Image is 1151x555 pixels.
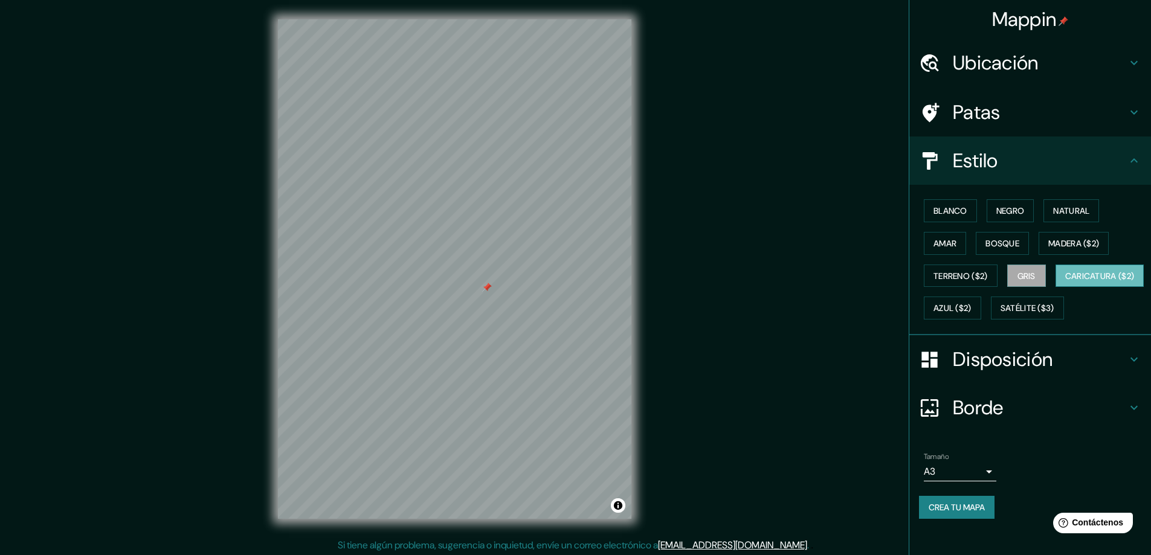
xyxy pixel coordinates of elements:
iframe: Lanzador de widgets de ayuda [1043,508,1138,542]
font: Satélite ($3) [1001,303,1054,314]
div: Patas [909,88,1151,136]
img: pin-icon.png [1059,16,1068,26]
button: Terreno ($2) [924,265,998,287]
div: Disposición [909,335,1151,383]
button: Amar [924,232,966,255]
font: Natural [1053,205,1089,216]
font: Mappin [992,7,1057,32]
font: Crea tu mapa [929,502,985,513]
button: Activar o desactivar atribución [611,498,625,513]
button: Natural [1043,199,1099,222]
button: Caricatura ($2) [1056,265,1144,287]
div: Borde [909,383,1151,432]
font: Tamaño [924,452,949,461]
button: Blanco [924,199,977,222]
font: Azul ($2) [933,303,972,314]
font: Negro [996,205,1025,216]
button: Gris [1007,265,1046,287]
font: Ubicación [953,50,1039,75]
button: Madera ($2) [1039,232,1109,255]
div: A3 [924,462,996,481]
font: Disposición [953,347,1053,372]
font: Madera ($2) [1048,238,1099,249]
font: Gris [1017,271,1036,281]
font: . [809,538,811,551]
button: Negro [987,199,1034,222]
canvas: Mapa [278,19,631,519]
font: Blanco [933,205,967,216]
font: Terreno ($2) [933,271,988,281]
font: Patas [953,100,1001,125]
font: Bosque [985,238,1019,249]
button: Satélite ($3) [991,297,1064,319]
font: Estilo [953,148,998,173]
font: . [807,539,809,551]
font: Si tiene algún problema, sugerencia o inquietud, envíe un correo electrónico a [338,539,658,551]
div: Ubicación [909,39,1151,87]
div: Estilo [909,136,1151,185]
font: Caricatura ($2) [1065,271,1135,281]
font: Amar [933,238,956,249]
font: A3 [924,465,935,478]
a: [EMAIL_ADDRESS][DOMAIN_NAME] [658,539,807,551]
font: . [811,538,813,551]
button: Bosque [976,232,1029,255]
button: Azul ($2) [924,297,981,319]
button: Crea tu mapa [919,496,995,519]
font: Borde [953,395,1004,420]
